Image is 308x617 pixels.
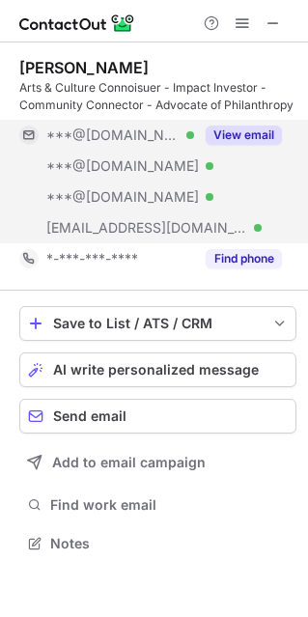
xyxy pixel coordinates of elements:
button: Reveal Button [206,249,282,268]
span: ***@[DOMAIN_NAME] [46,157,199,175]
button: save-profile-one-click [19,306,296,341]
div: [PERSON_NAME] [19,58,149,77]
button: Notes [19,530,296,557]
button: Reveal Button [206,126,282,145]
button: Add to email campaign [19,445,296,480]
button: Send email [19,399,296,434]
button: Find work email [19,491,296,519]
span: Send email [53,408,126,424]
button: AI write personalized message [19,352,296,387]
div: Save to List / ATS / CRM [53,316,263,331]
span: Notes [50,535,289,552]
img: ContactOut v5.3.10 [19,12,135,35]
div: Arts & Culture Connoisuer - Impact Investor - Community Connector - Advocate of Philanthropy [19,79,296,114]
span: AI write personalized message [53,362,259,378]
span: Add to email campaign [52,455,206,470]
span: Find work email [50,496,289,514]
span: ***@[DOMAIN_NAME] [46,188,199,206]
span: [EMAIL_ADDRESS][DOMAIN_NAME] [46,219,247,237]
span: ***@[DOMAIN_NAME] [46,126,180,144]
